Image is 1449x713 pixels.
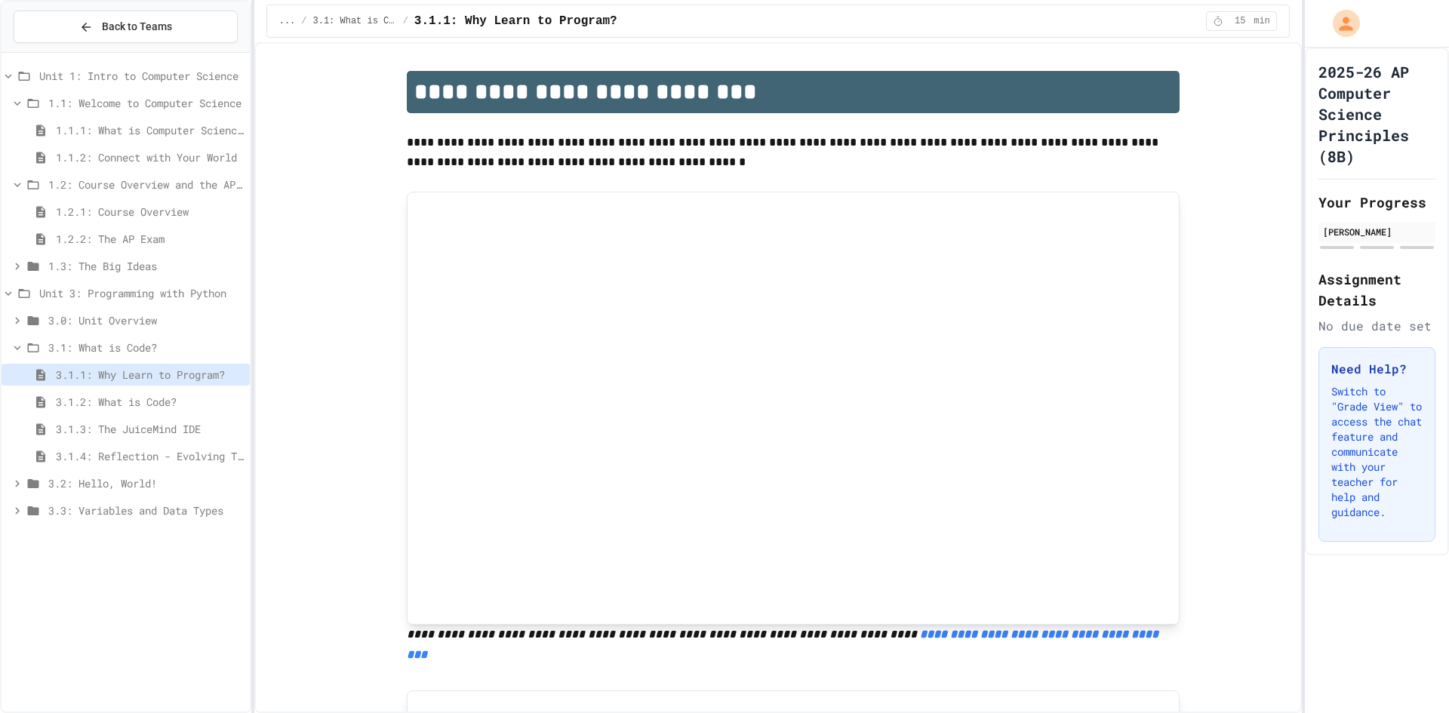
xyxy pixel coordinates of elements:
h2: Your Progress [1318,192,1435,213]
span: 3.1: What is Code? [313,15,397,27]
span: min [1254,15,1270,27]
span: 1.2.1: Course Overview [56,204,244,220]
span: 3.1.3: The JuiceMind IDE [56,421,244,437]
span: 3.1.2: What is Code? [56,394,244,410]
span: ... [279,15,296,27]
h3: Need Help? [1331,360,1423,378]
div: My Account [1317,6,1364,41]
span: 1.3: The Big Ideas [48,258,244,274]
span: 1.1.1: What is Computer Science? [56,122,244,138]
button: Back to Teams [14,11,238,43]
span: 1.2.2: The AP Exam [56,231,244,247]
span: Back to Teams [102,19,172,35]
h1: 2025-26 AP Computer Science Principles (8B) [1318,61,1435,167]
span: 3.1.1: Why Learn to Program? [414,12,617,30]
div: No due date set [1318,317,1435,335]
p: Switch to "Grade View" to access the chat feature and communicate with your teacher for help and ... [1331,384,1423,520]
span: 1.1: Welcome to Computer Science [48,95,244,111]
span: 3.1: What is Code? [48,340,244,355]
span: 3.1.1: Why Learn to Program? [56,367,244,383]
h2: Assignment Details [1318,269,1435,311]
span: 15 [1228,15,1252,27]
div: [PERSON_NAME] [1323,225,1431,238]
span: / [403,15,408,27]
span: Unit 1: Intro to Computer Science [39,68,244,84]
span: 3.1.4: Reflection - Evolving Technology [56,448,244,464]
span: 1.2: Course Overview and the AP Exam [48,177,244,192]
span: 3.3: Variables and Data Types [48,502,244,518]
span: / [301,15,306,27]
span: 3.0: Unit Overview [48,312,244,328]
span: 3.2: Hello, World! [48,475,244,491]
span: 1.1.2: Connect with Your World [56,149,244,165]
span: Unit 3: Programming with Python [39,285,244,301]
